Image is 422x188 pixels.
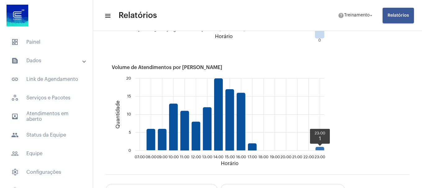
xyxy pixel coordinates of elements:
text: 20:00 [281,155,291,159]
path: 10:00 13 [169,104,178,151]
span: sidenav icon [11,94,19,102]
span: sidenav icon [11,168,19,176]
span: Serviços e Pacotes [6,90,87,105]
span: Link de Agendamento [6,72,87,87]
mat-icon: sidenav icon [11,76,19,83]
path: 15:00 17 [225,89,234,151]
text: 14:00 [213,155,223,159]
path: 23:00 1 [316,147,324,150]
text: Quantidade [115,101,120,129]
text: 22:00 [303,155,314,159]
button: Relatórios [383,8,414,23]
mat-icon: sidenav icon [11,57,19,64]
span: Status da Equipe [6,128,87,142]
mat-icon: sidenav icon [11,113,19,120]
button: Treinamento [334,9,378,22]
span: 0 [318,38,321,42]
path: 09:00 6 [158,129,167,150]
text: Horário [221,161,239,166]
text: 13:00 [202,155,212,159]
span: Treinamento [344,13,370,18]
text: 19:00 [270,155,280,159]
span: sidenav icon [11,38,19,46]
path: 11:00 11 [180,111,189,151]
mat-icon: sidenav icon [11,131,19,139]
path: 13:00 12 [203,107,212,150]
mat-icon: sidenav icon [11,150,19,157]
text: 16:00 [236,155,246,159]
text: 15:00 [225,155,235,159]
text: 18:00 [258,155,268,159]
path: 14:00 20 [214,78,223,151]
text: 12:00 [191,155,201,159]
text: 23:00 [315,155,325,159]
mat-icon: sidenav icon [104,12,110,20]
span: Configurações [6,165,87,180]
text: 15 [127,94,131,98]
span: Painel [6,35,87,50]
path: 16:00 16 [237,93,245,151]
img: d4669ae0-8c07-2337-4f67-34b0df7f5ae4.jpeg [5,3,30,28]
path: 17:00 2 [248,143,257,151]
text: 21:00 [292,155,302,159]
text: 10 [127,112,131,116]
text: 10:00 [168,155,179,159]
mat-expansion-panel-header: sidenav iconDados [4,53,93,68]
text: 5 [129,131,131,134]
text: 09:00 [157,155,168,159]
text: 17:00 [248,155,257,159]
span: Equipe [6,146,87,161]
text: 0 [128,149,131,152]
span: Relatórios [119,11,157,20]
h3: Volume de Atendimentos por [PERSON_NAME] [112,65,403,70]
text: Horário [215,34,233,39]
mat-icon: help [338,12,344,19]
path: 12:00 8 [191,122,200,151]
text: 07:00 [135,155,145,159]
text: 08:00 [146,155,156,159]
text: 11:00 [180,155,189,159]
mat-icon: arrow_drop_down [368,13,374,18]
span: Atendimentos em aberto [6,109,87,124]
mat-panel-title: Dados [11,57,83,64]
path: 08:00 6 [146,129,155,150]
text: 20 [126,77,131,80]
span: Relatórios [388,13,409,18]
